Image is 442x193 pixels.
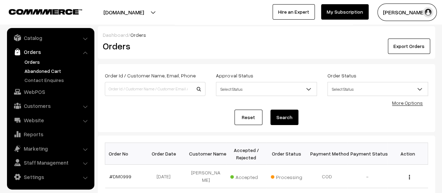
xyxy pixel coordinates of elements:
[105,72,196,79] label: Order Id / Customer Name, Email, Phone
[377,4,437,21] button: [PERSON_NAME]
[347,165,388,188] td: -
[9,99,92,112] a: Customers
[130,32,146,38] span: Orders
[79,4,168,21] button: [DOMAIN_NAME]
[109,173,131,179] a: #DM0999
[9,128,92,140] a: Reports
[9,32,92,44] a: Catalog
[216,83,316,95] span: Select Status
[9,156,92,169] a: Staff Management
[267,143,307,165] th: Order Status
[145,165,186,188] td: [DATE]
[105,143,146,165] th: Order No
[105,82,205,96] input: Order Id / Customer Name / Customer Email / Customer Phone
[234,110,262,125] a: Reset
[321,4,369,20] a: My Subscription
[9,114,92,126] a: Website
[9,171,92,183] a: Settings
[9,142,92,155] a: Marketing
[327,72,356,79] label: Order Status
[103,32,128,38] a: Dashboard
[103,41,205,51] h2: Orders
[216,72,253,79] label: Approval Status
[9,46,92,58] a: Orders
[307,165,347,188] td: COD
[328,83,428,95] span: Select Status
[347,143,388,165] th: Payment Status
[186,165,226,188] td: [PERSON_NAME]
[388,39,430,54] button: Export Orders
[9,9,82,14] img: COMMMERCE
[216,82,317,96] span: Select Status
[9,85,92,98] a: WebPOS
[273,4,315,20] a: Hire an Expert
[226,143,267,165] th: Accepted / Rejected
[145,143,186,165] th: Order Date
[230,172,265,181] span: Accepted
[392,100,423,106] a: More Options
[23,58,92,66] a: Orders
[270,110,298,125] button: Search
[9,7,70,15] a: COMMMERCE
[387,143,428,165] th: Action
[23,76,92,84] a: Contact Enquires
[23,67,92,75] a: Abandoned Cart
[307,143,347,165] th: Payment Method
[186,143,226,165] th: Customer Name
[423,7,433,18] img: user
[103,31,430,39] div: /
[271,172,306,181] span: Processing
[327,82,428,96] span: Select Status
[409,175,410,179] img: Menu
